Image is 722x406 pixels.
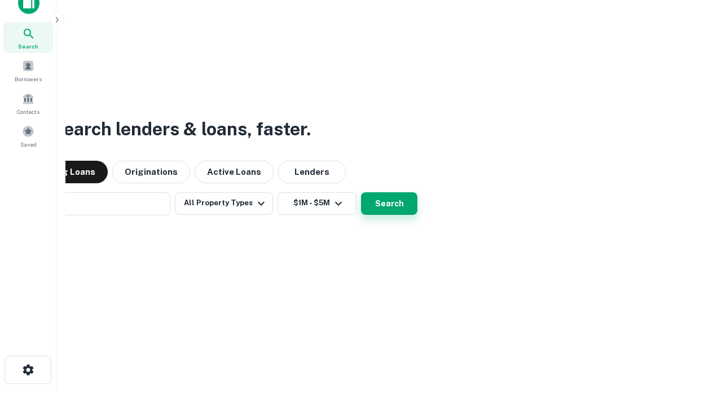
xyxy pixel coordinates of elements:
[17,107,39,116] span: Contacts
[195,161,274,183] button: Active Loans
[278,161,346,183] button: Lenders
[3,55,53,86] a: Borrowers
[20,140,37,149] span: Saved
[3,88,53,118] a: Contacts
[278,192,356,215] button: $1M - $5M
[18,42,38,51] span: Search
[15,74,42,83] span: Borrowers
[3,121,53,151] a: Saved
[112,161,190,183] button: Originations
[175,192,273,215] button: All Property Types
[3,23,53,53] a: Search
[361,192,417,215] button: Search
[51,116,311,143] h3: Search lenders & loans, faster.
[666,316,722,370] iframe: Chat Widget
